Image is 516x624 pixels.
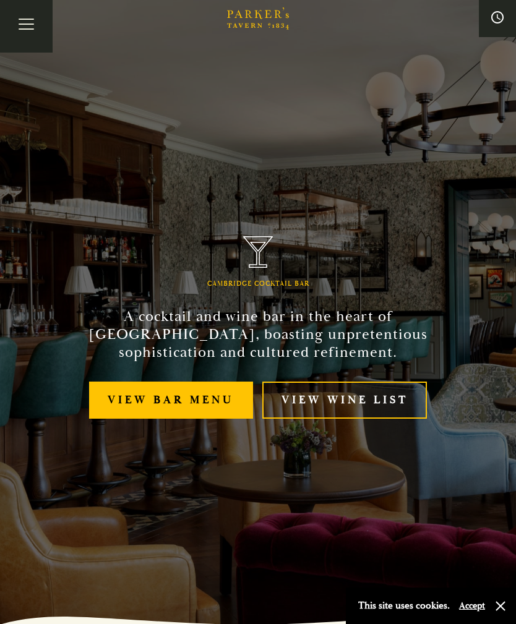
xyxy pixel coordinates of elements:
[75,308,441,361] h2: A cocktail and wine bar in the heart of [GEOGRAPHIC_DATA], boasting unpretentious sophistication ...
[207,280,309,288] h1: Cambridge Cocktail Bar
[358,597,450,615] p: This site uses cookies.
[459,600,485,612] button: Accept
[494,600,507,612] button: Close and accept
[89,382,253,419] a: View bar menu
[262,382,427,419] a: View Wine List
[243,236,273,268] img: Parker's Tavern Brasserie Cambridge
